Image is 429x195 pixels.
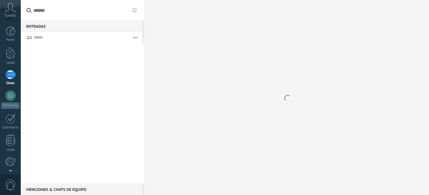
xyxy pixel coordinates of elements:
div: Calendario [1,126,20,130]
div: Menciones & Chats de equipo [21,184,142,195]
div: Entradas [21,20,142,32]
button: Más [128,32,142,43]
div: Chats [1,81,20,85]
div: Panel [1,38,20,42]
div: Leads [1,61,20,65]
span: Cuenta [5,14,16,18]
div: Listas [1,148,20,152]
div: WhatsApp [1,103,19,109]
